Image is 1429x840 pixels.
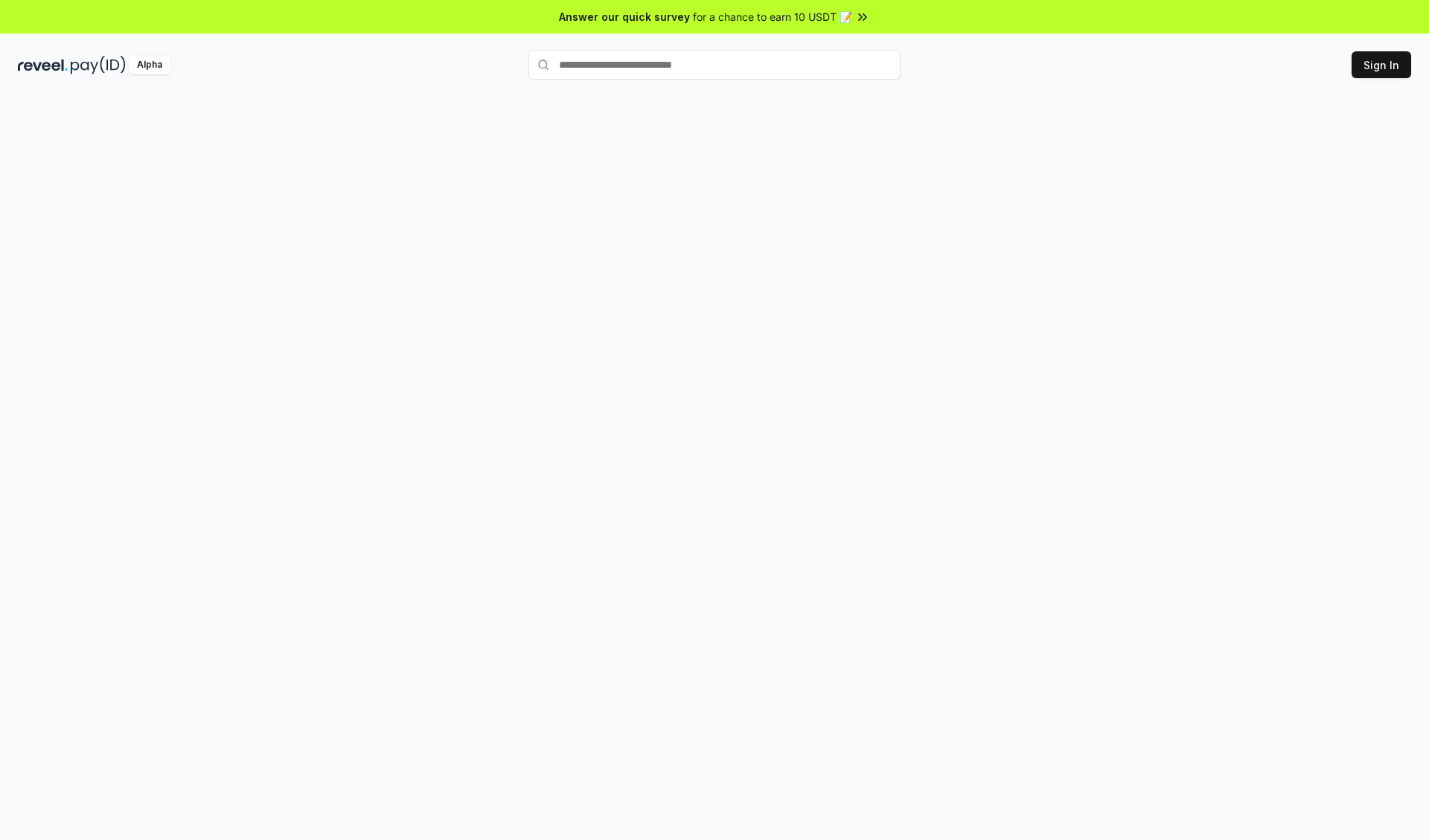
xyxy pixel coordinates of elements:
img: reveel_dark [18,56,68,74]
span: for a chance to earn 10 USDT 📝 [693,9,852,25]
div: Alpha [129,56,170,74]
span: Answer our quick survey [559,9,690,25]
button: Sign In [1352,51,1411,78]
img: pay_id [71,56,126,74]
